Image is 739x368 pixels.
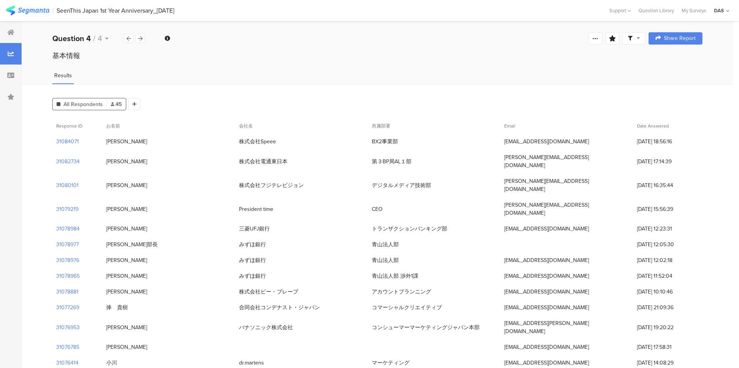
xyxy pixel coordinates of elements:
div: SeenThis Japan 1st Year Anniversary_[DATE] [57,7,174,14]
span: [DATE] 10:10:46 [637,288,699,296]
span: 所属部署 [372,123,390,129]
div: [PERSON_NAME] [106,157,147,166]
section: 31078977 [56,240,79,249]
span: Response ID [56,123,82,129]
section: 31077269 [56,303,79,312]
div: [PERSON_NAME][EMAIL_ADDRESS][DOMAIN_NAME] [504,153,629,169]
section: 31076953 [56,323,80,332]
span: Email [504,123,515,129]
section: 31080101 [56,181,79,189]
div: [EMAIL_ADDRESS][DOMAIN_NAME] [504,225,589,233]
span: [DATE] 15:56:39 [637,205,699,213]
section: 31076414 [56,359,79,367]
div: みずほ銀行 [239,272,266,280]
div: 青山法人部 [372,256,399,264]
div: DAS [714,7,724,14]
span: [DATE] 18:56:16 [637,138,699,146]
div: 基本情報 [52,51,702,61]
section: 31079219 [56,205,79,213]
span: / [93,33,95,44]
span: [DATE] 11:52:04 [637,272,699,280]
div: [PERSON_NAME] [106,181,147,189]
div: パナソニック株式会社 [239,323,293,332]
span: [DATE] 16:35:44 [637,181,699,189]
div: アカウントプランニング [372,288,431,296]
div: 株式会社ビー・ブレーブ [239,288,298,296]
span: All Respondents [64,100,103,108]
span: 会社名 [239,123,253,129]
span: Share Report [664,36,696,41]
div: 合同会社コンデナスト・ジャパン [239,303,320,312]
a: My Surveys [678,7,710,14]
div: [PERSON_NAME]部長 [106,240,158,249]
span: Date Answered [637,123,669,129]
span: [DATE] 17:58:31 [637,343,699,351]
div: マーケティング [372,359,410,367]
div: [EMAIL_ADDRESS][DOMAIN_NAME] [504,256,589,264]
div: [EMAIL_ADDRESS][DOMAIN_NAME] [504,303,589,312]
div: 小川 [106,359,117,367]
span: [DATE] 19:20:22 [637,323,699,332]
section: 31078976 [56,256,79,264]
div: dr.martens [239,359,264,367]
span: 45 [111,100,122,108]
span: [DATE] 14:08:29 [637,359,699,367]
div: コンシューマーマーケティングジャパン本部 [372,323,480,332]
div: デジタルメディア技術部 [372,181,431,189]
div: | [52,6,54,15]
div: [PERSON_NAME] [106,272,147,280]
div: [EMAIL_ADDRESS][DOMAIN_NAME] [504,343,589,351]
div: みずほ銀行 [239,256,266,264]
div: 青山法人部 [372,240,399,249]
span: 4 [98,33,102,44]
div: みずほ銀行 [239,240,266,249]
div: 三菱UFJ銀行 [239,225,270,233]
div: [PERSON_NAME] [106,343,147,351]
div: コマーシャルクリエイティブ [372,303,442,312]
div: [EMAIL_ADDRESS][PERSON_NAME][DOMAIN_NAME] [504,319,629,335]
section: 31078965 [56,272,80,280]
div: [PERSON_NAME] [106,205,147,213]
b: Question 4 [52,33,91,44]
div: [PERSON_NAME] [106,225,147,233]
div: [PERSON_NAME] [106,288,147,296]
section: 31078881 [56,288,79,296]
span: [DATE] 12:23:31 [637,225,699,233]
span: [DATE] 12:05:30 [637,240,699,249]
div: President time [239,205,273,213]
span: [DATE] 17:14:39 [637,157,699,166]
section: 31076785 [56,343,79,351]
div: [PERSON_NAME] [106,323,147,332]
div: [EMAIL_ADDRESS][DOMAIN_NAME] [504,272,589,280]
span: [DATE] 21:09:36 [637,303,699,312]
div: [PERSON_NAME][EMAIL_ADDRESS][DOMAIN_NAME] [504,177,629,193]
div: 株式会社フジテレビジョン [239,181,304,189]
div: 株式会社Speee [239,138,276,146]
a: Question Library [635,7,678,14]
div: [PERSON_NAME] [106,138,147,146]
section: 31078984 [56,225,80,233]
section: 31082734 [56,157,80,166]
div: [EMAIL_ADDRESS][DOMAIN_NAME] [504,138,589,146]
div: [PERSON_NAME][EMAIL_ADDRESS][DOMAIN_NAME] [504,201,629,217]
div: [PERSON_NAME] [106,256,147,264]
span: [DATE] 12:02:18 [637,256,699,264]
div: Support [609,5,631,17]
span: Results [54,71,72,80]
div: 株式会社電通東日本 [239,157,288,166]
div: 第３BP局AL１部 [372,157,411,166]
div: 青山法人部 渉外1課 [372,272,418,280]
div: [EMAIL_ADDRESS][DOMAIN_NAME] [504,359,589,367]
img: segmanta logo [6,6,49,15]
div: [EMAIL_ADDRESS][DOMAIN_NAME] [504,288,589,296]
div: CEO [372,205,383,213]
div: トランザクションバンキング部 [372,225,447,233]
div: 捧 貴樹 [106,303,128,312]
section: 31084071 [56,138,79,146]
span: お名前 [106,123,120,129]
div: BX2事業部 [372,138,398,146]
